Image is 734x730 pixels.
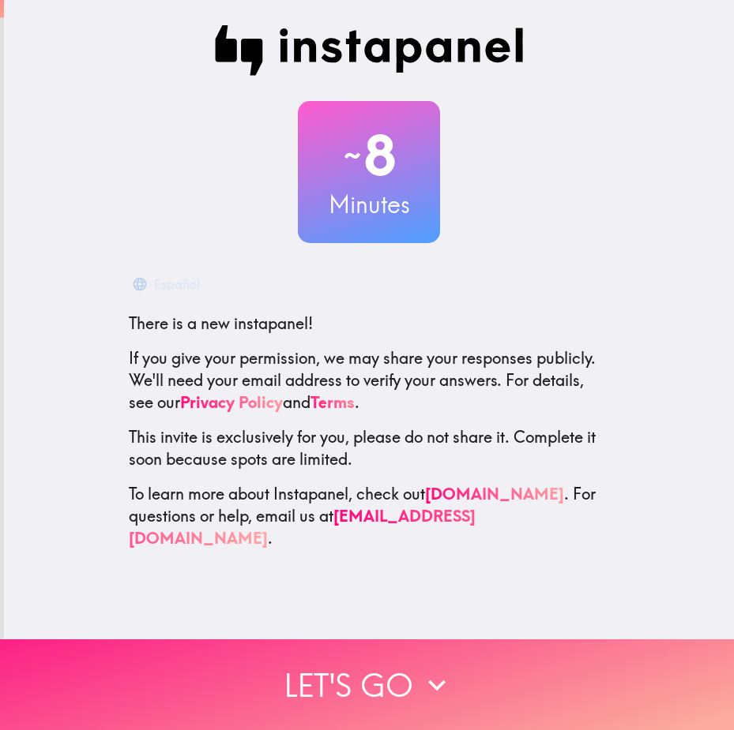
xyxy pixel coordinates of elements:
p: If you give your permission, we may share your responses publicly. We'll need your email address ... [129,347,609,414]
img: Instapanel [214,25,524,76]
p: This invite is exclusively for you, please do not share it. Complete it soon because spots are li... [129,426,609,470]
div: Español [154,273,200,295]
a: Terms [311,392,355,412]
p: To learn more about Instapanel, check out . For questions or help, email us at . [129,483,609,549]
a: Privacy Policy [180,392,283,412]
h3: Minutes [298,188,440,221]
button: Español [129,268,206,300]
a: [EMAIL_ADDRESS][DOMAIN_NAME] [129,506,476,548]
span: There is a new instapanel! [129,313,313,333]
span: ~ [341,132,363,179]
a: [DOMAIN_NAME] [425,484,564,504]
h2: 8 [298,123,440,188]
